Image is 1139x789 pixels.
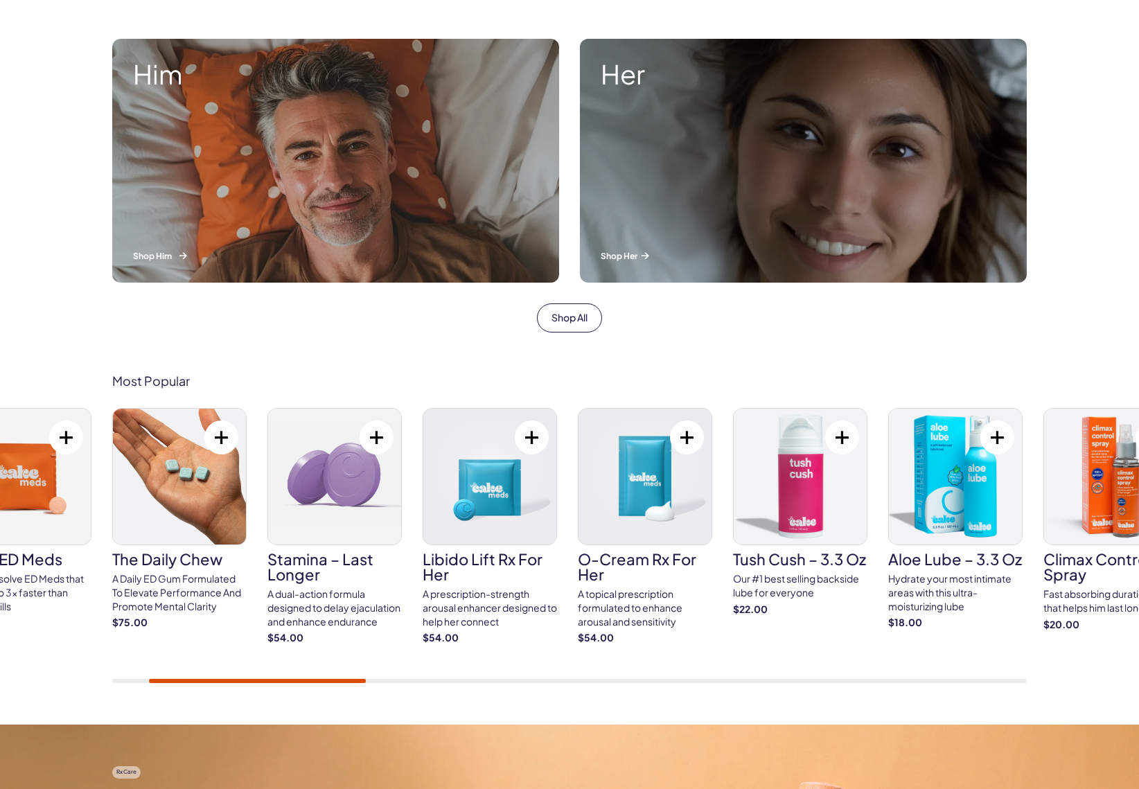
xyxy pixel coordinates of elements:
[267,551,402,582] h3: Stamina – Last Longer
[578,408,712,644] a: O-Cream Rx for Her O-Cream Rx for Her A topical prescription formulated to enhance arousal and se...
[268,409,401,544] img: Stamina – Last Longer
[112,408,247,629] a: The Daily Chew The Daily Chew A Daily ED Gum Formulated To Elevate Performance And Promote Mental...
[267,587,402,628] div: A dual-action formula designed to delay ejaculation and enhance endurance
[578,587,712,628] div: A topical prescription formulated to enhance arousal and sensitivity
[733,572,867,599] div: Our #1 best selling backside lube for everyone
[888,408,1023,629] a: Aloe Lube – 3.3 oz Aloe Lube – 3.3 oz Hydrate your most intimate areas with this ultra-moisturizi...
[601,60,1006,89] strong: Her
[733,408,867,616] a: Tush Cush – 3.3 oz Tush Cush – 3.3 oz Our #1 best selling backside lube for everyone $22.00
[423,551,557,582] h3: Libido Lift Rx For Her
[267,408,402,644] a: Stamina – Last Longer Stamina – Last Longer A dual-action formula designed to delay ejaculation a...
[267,631,402,645] strong: $54.00
[569,28,1037,293] a: A woman smiling while lying in bed. Her Shop Her
[578,551,712,582] h3: O-Cream Rx for Her
[889,409,1022,544] img: Aloe Lube – 3.3 oz
[423,631,557,645] strong: $54.00
[423,409,556,544] img: Libido Lift Rx For Her
[578,631,712,645] strong: $54.00
[423,587,557,628] div: A prescription-strength arousal enhancer designed to help her connect
[579,409,712,544] img: O-Cream Rx for Her
[112,766,141,778] span: Rx Care
[102,28,569,293] a: A man smiling while lying in bed. Him Shop Him
[888,572,1023,613] div: Hydrate your most intimate areas with this ultra-moisturizing lube
[888,616,1023,630] strong: $18.00
[423,408,557,644] a: Libido Lift Rx For Her Libido Lift Rx For Her A prescription-strength arousal enhancer designed t...
[733,603,867,617] strong: $22.00
[888,551,1023,567] h3: Aloe Lube – 3.3 oz
[133,250,538,262] p: Shop Him
[112,551,247,567] h3: The Daily Chew
[113,409,246,544] img: The Daily Chew
[734,409,867,544] img: Tush Cush – 3.3 oz
[112,572,247,613] div: A Daily ED Gum Formulated To Elevate Performance And Promote Mental Clarity
[601,250,1006,262] p: Shop Her
[537,303,602,333] a: Shop All
[112,616,247,630] strong: $75.00
[133,60,538,89] strong: Him
[733,551,867,567] h3: Tush Cush – 3.3 oz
